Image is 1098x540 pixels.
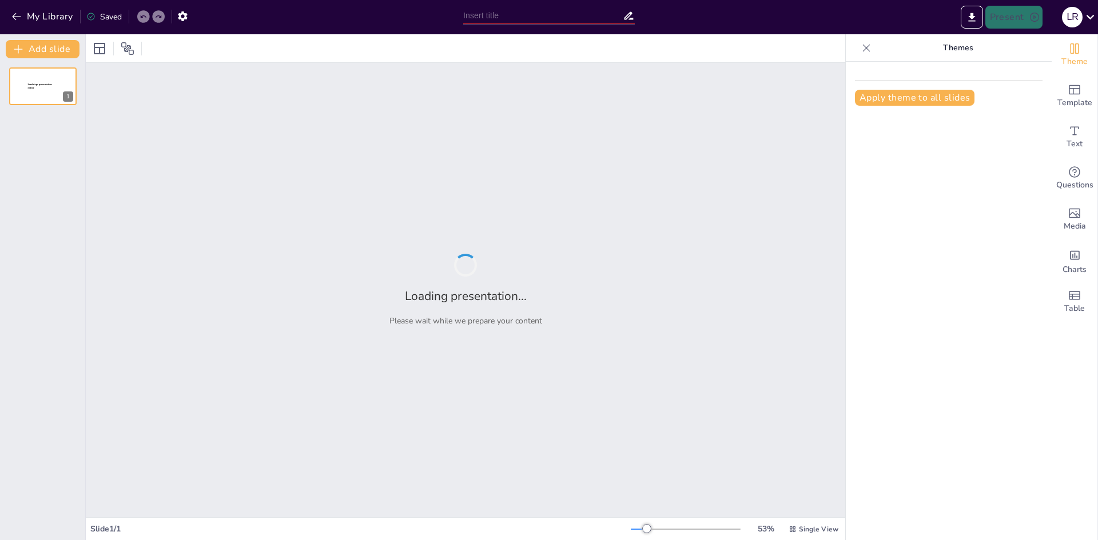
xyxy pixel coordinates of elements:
div: l r [1062,7,1083,27]
button: Present [985,6,1043,29]
div: 1 [9,67,77,105]
button: l r [1062,6,1083,29]
div: Saved [86,11,122,22]
input: Insert title [463,7,623,24]
p: Themes [876,34,1040,62]
div: Add images, graphics, shapes or video [1052,199,1097,240]
div: 53 % [752,523,779,534]
button: Add slide [6,40,79,58]
div: 1 [63,91,73,102]
span: Media [1064,220,1086,233]
div: Add a table [1052,281,1097,322]
span: Position [121,42,134,55]
button: Apply theme to all slides [855,90,974,106]
div: Slide 1 / 1 [90,523,631,534]
button: My Library [9,7,78,26]
div: Add text boxes [1052,117,1097,158]
span: Single View [799,525,838,534]
span: Sendsteps presentation editor [28,83,52,90]
span: Template [1057,97,1092,109]
span: Text [1067,138,1083,150]
h2: Loading presentation... [405,288,527,304]
span: Questions [1056,179,1093,191]
button: Export to PowerPoint [961,6,983,29]
span: Table [1064,302,1085,315]
p: Please wait while we prepare your content [389,315,542,326]
span: Charts [1063,263,1087,276]
div: Layout [90,39,109,58]
div: Add ready made slides [1052,75,1097,117]
span: Theme [1061,55,1088,68]
div: Add charts and graphs [1052,240,1097,281]
div: Change the overall theme [1052,34,1097,75]
div: Get real-time input from your audience [1052,158,1097,199]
